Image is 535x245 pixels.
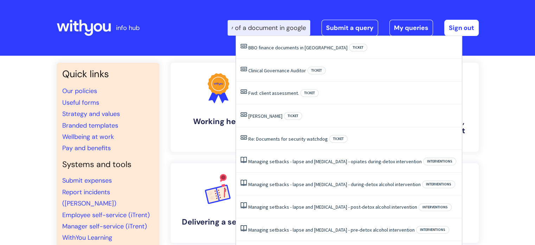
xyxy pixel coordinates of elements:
a: Working here [171,63,266,152]
a: Managing setbacks - lapse and [MEDICAL_DATA] - opiates during-detox intervention [248,158,422,165]
span: Interventions [422,180,455,188]
input: Search [228,20,310,36]
h4: Delivering a service [176,218,261,227]
a: My queries [389,20,433,36]
a: Managing setbacks - lapse and [MEDICAL_DATA] - post-detox alcohol intervention [248,204,417,210]
span: Interventions [419,203,452,211]
a: Re: Documents for security watchdog [248,136,328,142]
a: Delivering a service [171,163,266,243]
span: Ticket [329,135,348,143]
a: Clinical Governance Auditor [248,67,306,74]
span: Ticket [349,44,367,51]
a: Our policies [62,87,97,95]
a: Branded templates [62,121,118,130]
a: Manager self-service (iTrent) [62,222,147,231]
a: Managing setbacks - lapse and [MEDICAL_DATA] - during-detox alcohol intervention [248,181,421,188]
span: Interventions [416,226,449,234]
a: Managing setbacks - lapse and [MEDICAL_DATA] - pre-detox alcohol intervention [248,227,415,233]
span: Interventions [423,158,456,165]
a: Report incidents ([PERSON_NAME]) [62,188,116,208]
span: Ticket [300,89,319,97]
a: Submit expenses [62,176,112,185]
a: [PERSON_NAME] [248,113,282,119]
h4: Working here [176,117,261,126]
a: Wellbeing at work [62,133,114,141]
span: Ticket [307,67,326,74]
h4: Systems and tools [62,160,154,170]
a: Useful forms [62,98,99,107]
div: | - [228,20,479,36]
a: Submit a query [321,20,378,36]
a: BBO finance documents in [GEOGRAPHIC_DATA] [248,44,348,51]
a: Fwd: client assessment. [248,90,299,96]
h3: Quick links [62,68,154,80]
a: Pay and benefits [62,144,111,152]
p: info hub [116,22,140,33]
a: Employee self-service (iTrent) [62,211,150,219]
a: Sign out [444,20,479,36]
span: Ticket [284,112,302,120]
a: Strategy and values [62,110,120,118]
a: WithYou Learning [62,233,112,242]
